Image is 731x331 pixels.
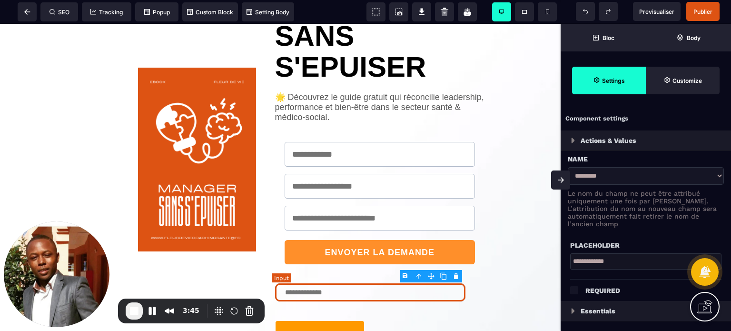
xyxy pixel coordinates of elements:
[561,110,731,128] div: Component settings
[389,2,408,21] span: Screenshot
[646,67,720,94] span: Open Style Manager
[581,305,615,317] p: Essentials
[687,34,701,41] strong: Body
[285,216,475,241] button: ENVOYER LA DEMANDE
[570,240,721,251] div: Placeholder
[693,8,712,15] span: Publier
[572,67,646,94] span: Settings
[568,190,724,228] p: Le nom du champ ne peut être attribué uniquement une fois par [PERSON_NAME]. L’attribution du nom...
[561,24,646,51] span: Open Blocks
[633,2,681,21] span: Preview
[585,285,721,296] div: Required
[187,9,233,16] span: Custom Block
[646,24,731,51] span: Open Layer Manager
[144,9,170,16] span: Popup
[571,138,575,143] img: loading
[138,44,256,228] img: 139a9c0127c1842eafd12cea98a85ebc_FLEUR_DE_VIE.png
[639,8,674,15] span: Previsualiser
[90,9,123,16] span: Tracking
[602,77,625,84] strong: Settings
[568,153,588,165] span: Name
[672,77,702,84] strong: Customize
[247,9,289,16] span: Setting Body
[275,297,365,325] button: JE LE VEUX !
[275,68,484,109] text: 🌟 Découvrez le guide gratuit qui réconcilie leadership, performance et bien-être dans le secteur ...
[49,9,69,16] span: SEO
[581,135,636,146] p: Actions & Values
[366,2,385,21] span: View components
[603,34,614,41] strong: Bloc
[571,308,575,314] img: loading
